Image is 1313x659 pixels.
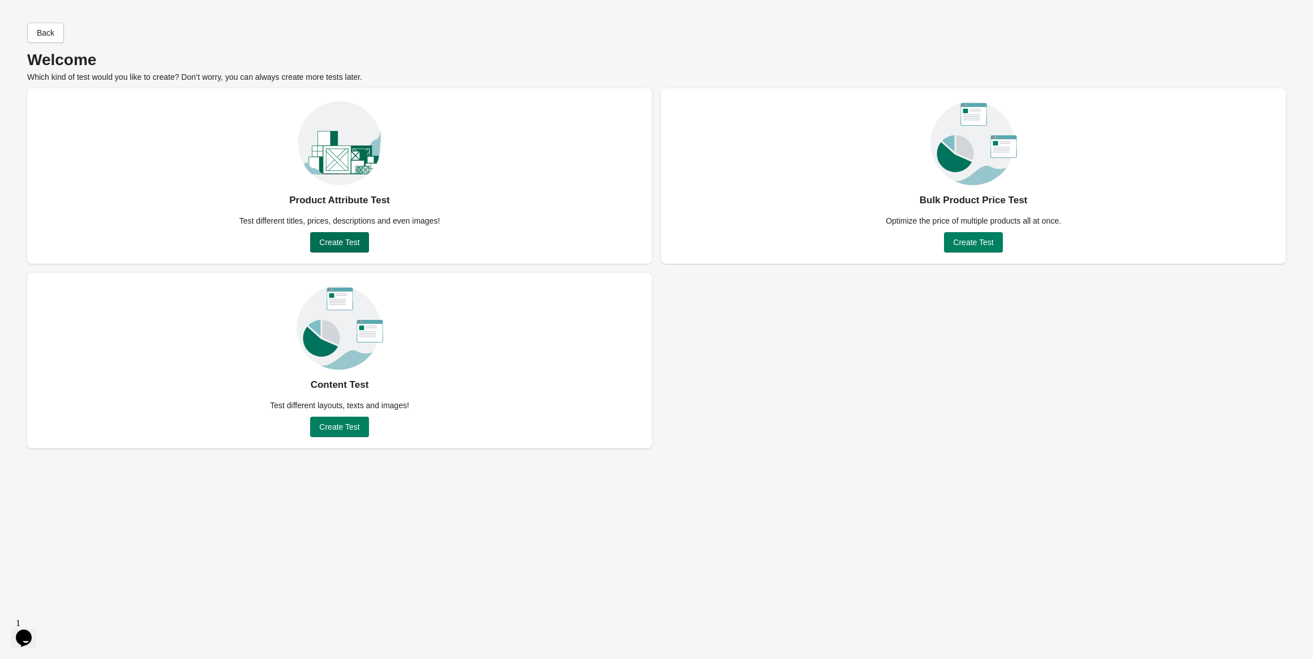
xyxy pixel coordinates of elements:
div: Optimize the price of multiple products all at once. [879,215,1068,226]
button: Create Test [310,232,368,253]
iframe: chat widget [11,614,48,648]
span: Create Test [953,238,993,247]
div: Content Test [311,376,369,394]
p: Welcome [27,54,1286,66]
button: Back [27,23,64,43]
span: Create Test [319,238,359,247]
button: Create Test [944,232,1002,253]
div: Which kind of test would you like to create? Don’t worry, you can always create more tests later. [27,54,1286,83]
span: Create Test [319,422,359,431]
div: Product Attribute Test [289,191,390,209]
button: Create Test [310,417,368,437]
span: Back [37,28,54,37]
div: Test different layouts, texts and images! [263,400,416,411]
div: Test different titles, prices, descriptions and even images! [233,215,447,226]
div: Bulk Product Price Test [920,191,1028,209]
